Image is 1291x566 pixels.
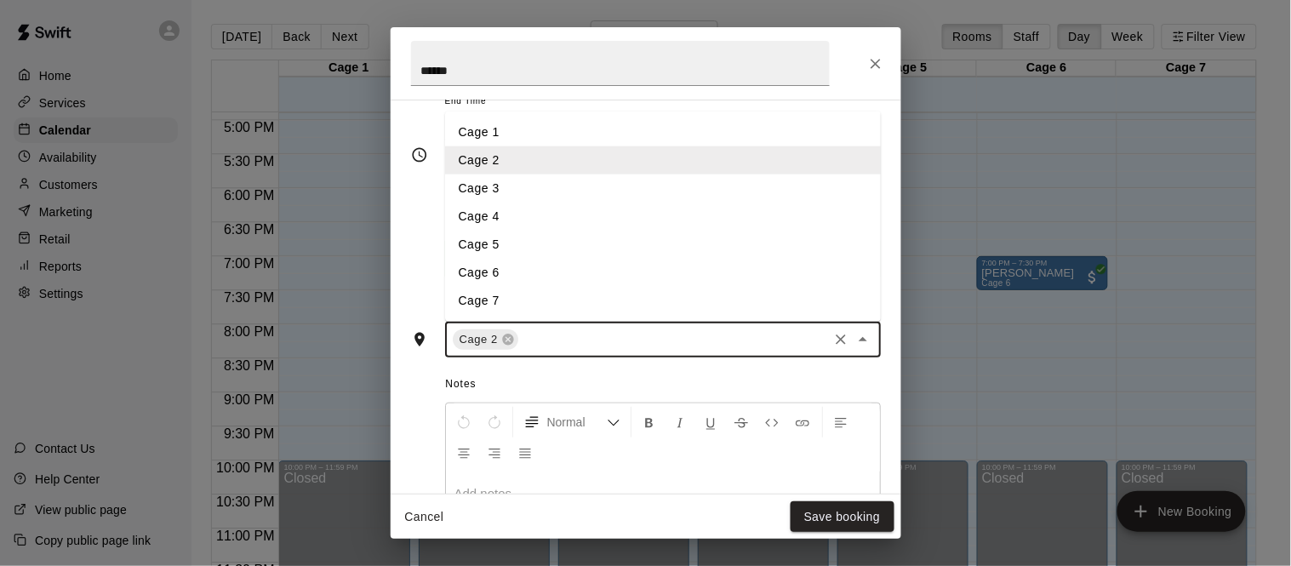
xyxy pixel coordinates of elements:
button: Insert Link [788,407,817,437]
button: Close [860,49,891,79]
button: Cancel [397,501,452,533]
button: Format Underline [696,407,725,437]
span: Cage 2 [453,331,505,348]
svg: Rooms [411,331,428,348]
button: Close [851,328,875,352]
button: Justify Align [511,437,540,468]
button: Format Bold [635,407,664,437]
span: End Time [445,90,619,113]
button: Left Align [826,407,855,437]
button: Undo [449,407,478,437]
span: Normal [547,414,607,431]
li: Cage 7 [445,287,881,315]
button: Save booking [791,501,894,533]
li: Cage 4 [445,203,881,231]
button: Format Strikethrough [727,407,756,437]
button: Formatting Options [517,407,627,437]
div: Cage 2 [453,329,518,350]
button: Center Align [449,437,478,468]
button: Insert Code [757,407,786,437]
button: Clear [829,328,853,352]
li: Cage 6 [445,259,881,287]
button: Format Italics [665,407,694,437]
li: Cage 5 [445,231,881,259]
button: Redo [480,407,509,437]
span: Notes [445,371,880,398]
li: Cage 2 [445,146,881,174]
li: Cage 3 [445,174,881,203]
li: Cage 1 [445,118,881,146]
button: Right Align [480,437,509,468]
svg: Timing [411,146,428,163]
